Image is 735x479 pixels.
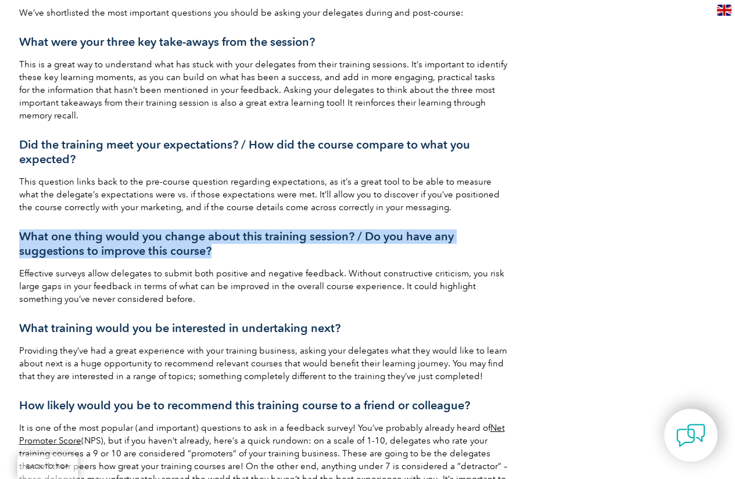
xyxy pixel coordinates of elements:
[19,267,507,305] p: Effective surveys allow delegates to submit both positive and negative feedback. Without construc...
[19,58,507,122] p: This is a great way to understand what has stuck with your delegates from their training sessions...
[717,5,732,16] img: en
[19,321,507,336] h3: What training would you be interested in undertaking next?
[19,344,507,383] p: Providing they’ve had a great experience with your training business, asking your delegates what ...
[19,398,507,413] h3: How likely would you be to recommend this training course to a friend or colleague?
[676,421,705,450] img: contact-chat.png
[19,6,507,19] p: We’ve shortlisted the most important questions you should be asking your delegates during and pos...
[19,229,507,258] h3: What one thing would you change about this training session? / Do you have any suggestions to imp...
[19,35,507,49] h3: What were your three key take-aways from the session?
[19,138,507,167] h3: Did the training meet your expectations? / How did the course compare to what you expected?
[17,455,78,479] a: BACK TO TOP
[19,175,507,214] p: This question links back to the pre-course question regarding expectations, as it’s a great tool ...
